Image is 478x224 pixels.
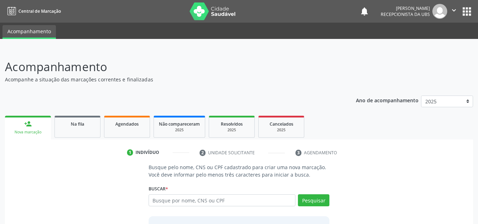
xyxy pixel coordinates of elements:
button: notifications [359,6,369,16]
div: 2025 [159,127,200,133]
button: apps [461,5,473,18]
div: Indivíduo [136,149,159,156]
p: Ano de acompanhamento [356,96,419,104]
span: Central de Marcação [18,8,61,14]
div: 2025 [264,127,299,133]
label: Buscar [149,183,168,194]
span: Resolvidos [221,121,243,127]
div: person_add [24,120,32,128]
input: Busque por nome, CNS ou CPF [149,194,296,206]
i:  [450,6,458,14]
span: Na fila [71,121,84,127]
span: Cancelados [270,121,293,127]
p: Acompanhamento [5,58,333,76]
div: 1 [127,149,133,156]
button: Pesquisar [298,194,329,206]
span: Não compareceram [159,121,200,127]
p: Acompanhe a situação das marcações correntes e finalizadas [5,76,333,83]
a: Acompanhamento [2,25,56,39]
div: [PERSON_NAME] [381,5,430,11]
p: Busque pelo nome, CNS ou CPF cadastrado para criar uma nova marcação. Você deve informar pelo men... [149,163,330,178]
a: Central de Marcação [5,5,61,17]
button:  [447,4,461,19]
div: 2025 [214,127,249,133]
span: Agendados [115,121,139,127]
span: Recepcionista da UBS [381,11,430,17]
img: img [432,4,447,19]
div: Nova marcação [10,130,46,135]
